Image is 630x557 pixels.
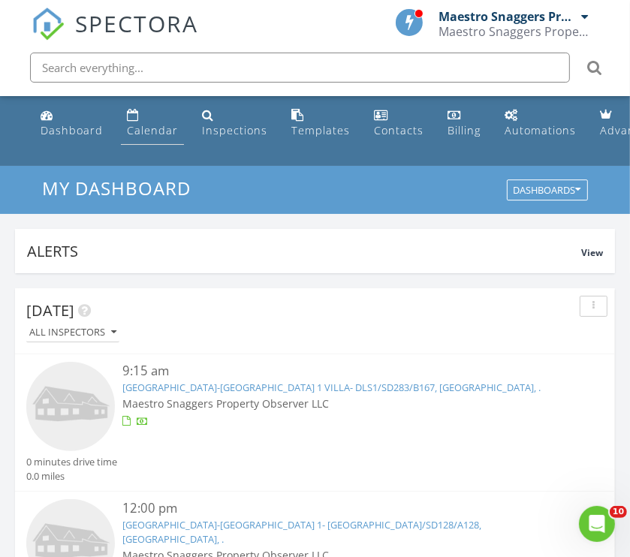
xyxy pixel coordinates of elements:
div: Dashboards [514,185,581,196]
iframe: Intercom live chat [579,506,615,542]
div: 12:00 pm [122,499,556,518]
span: View [581,246,603,259]
div: Automations [505,123,576,137]
span: Maestro Snaggers Property Observer LLC [122,396,329,411]
button: All Inspectors [26,323,119,343]
a: 9:15 am [GEOGRAPHIC_DATA]-[GEOGRAPHIC_DATA] 1 VILLA- DLS1/SD283/B167, [GEOGRAPHIC_DATA], . Maestr... [26,362,604,483]
div: All Inspectors [29,327,116,338]
div: Templates [291,123,350,137]
span: 10 [610,506,627,518]
div: 0.0 miles [26,469,117,483]
a: Automations (Basic) [499,102,582,145]
a: Inspections [196,102,273,145]
button: Dashboards [507,180,588,201]
div: Maestro Snaggers Property Observer LLC [439,9,577,24]
a: Contacts [368,102,430,145]
a: Billing [442,102,487,145]
span: SPECTORA [75,8,198,39]
a: SPECTORA [32,20,198,52]
div: Billing [448,123,481,137]
div: Alerts [27,241,581,261]
a: Dashboard [35,102,109,145]
a: Templates [285,102,356,145]
div: Contacts [374,123,424,137]
span: [DATE] [26,300,74,321]
div: Calendar [127,123,178,137]
div: 0 minutes drive time [26,455,117,469]
a: [GEOGRAPHIC_DATA]-[GEOGRAPHIC_DATA] 1- [GEOGRAPHIC_DATA]/SD128/A128, [GEOGRAPHIC_DATA], . [122,518,481,546]
div: 9:15 am [122,362,556,381]
a: Calendar [121,102,184,145]
img: house-placeholder-square-ca63347ab8c70e15b013bc22427d3df0f7f082c62ce06d78aee8ec4e70df452f.jpg [26,362,115,450]
img: The Best Home Inspection Software - Spectora [32,8,65,41]
a: [GEOGRAPHIC_DATA]-[GEOGRAPHIC_DATA] 1 VILLA- DLS1/SD283/B167, [GEOGRAPHIC_DATA], . [122,381,541,394]
input: Search everything... [30,53,570,83]
div: Inspections [202,123,267,137]
div: Dashboard [41,123,103,137]
span: My Dashboard [42,176,191,200]
div: Maestro Snaggers Property Observer [439,24,589,39]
